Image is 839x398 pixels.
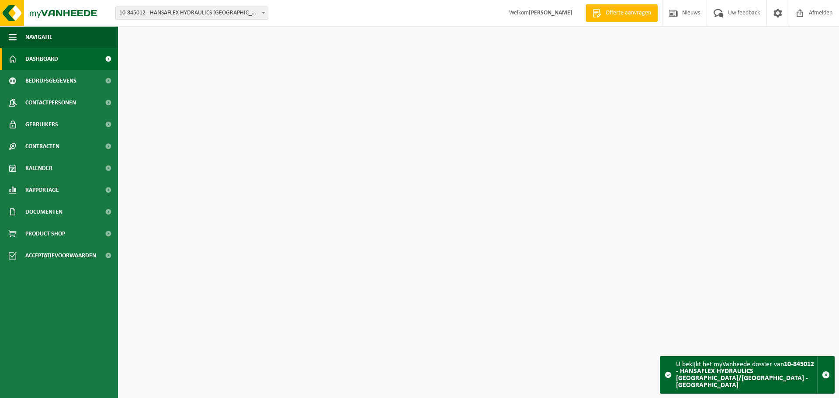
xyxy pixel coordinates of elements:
[676,361,814,389] strong: 10-845012 - HANSAFLEX HYDRAULICS [GEOGRAPHIC_DATA]/[GEOGRAPHIC_DATA] - [GEOGRAPHIC_DATA]
[116,7,268,19] span: 10-845012 - HANSAFLEX HYDRAULICS NV/ANTWERPEN - ANTWERPEN
[529,10,572,16] strong: [PERSON_NAME]
[25,157,52,179] span: Kalender
[25,223,65,245] span: Product Shop
[676,356,817,393] div: U bekijkt het myVanheede dossier van
[25,26,52,48] span: Navigatie
[586,4,658,22] a: Offerte aanvragen
[25,70,76,92] span: Bedrijfsgegevens
[25,135,59,157] span: Contracten
[25,48,58,70] span: Dashboard
[25,201,62,223] span: Documenten
[25,179,59,201] span: Rapportage
[25,114,58,135] span: Gebruikers
[115,7,268,20] span: 10-845012 - HANSAFLEX HYDRAULICS NV/ANTWERPEN - ANTWERPEN
[25,92,76,114] span: Contactpersonen
[25,245,96,266] span: Acceptatievoorwaarden
[603,9,653,17] span: Offerte aanvragen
